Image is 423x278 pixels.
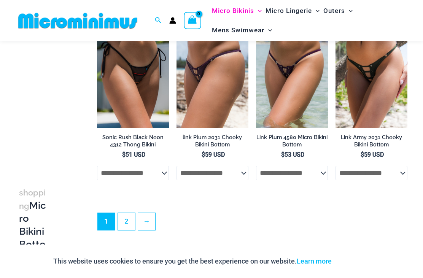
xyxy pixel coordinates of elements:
[336,21,407,129] a: Link Army 2031 Cheeky 01Link Army 2031 Cheeky 02Link Army 2031 Cheeky 02
[177,21,248,129] img: Link Plum 2031 Cheeky 03
[256,134,328,148] h2: Link Plum 4580 Micro Bikini Bottom
[264,21,272,40] span: Menu Toggle
[15,12,140,29] img: MM SHOP LOGO FLAT
[321,1,355,21] a: OutersMenu ToggleMenu Toggle
[212,21,264,40] span: Mens Swimwear
[281,151,304,158] bdi: 53 USD
[97,134,169,148] h2: Sonic Rush Black Neon 4312 Thong Bikini
[297,257,332,265] a: Learn more
[19,10,87,162] iframe: TrustedSite Certified
[345,1,353,21] span: Menu Toggle
[97,21,169,129] a: Sonic Rush Black Neon 4312 Thong Bikini 01Sonic Rush Black Neon 4312 Thong Bikini 02Sonic Rush Bl...
[97,213,407,235] nav: Product Pagination
[97,21,169,129] img: Sonic Rush Black Neon 4312 Thong Bikini 01
[177,134,248,148] h2: link Plum 2031 Cheeky Bikini Bottom
[266,1,312,21] span: Micro Lingerie
[97,134,169,151] a: Sonic Rush Black Neon 4312 Thong Bikini
[337,252,370,270] button: Accept
[212,1,254,21] span: Micro Bikinis
[98,213,115,230] span: Page 1
[122,151,145,158] bdi: 51 USD
[256,134,328,151] a: Link Plum 4580 Micro Bikini Bottom
[281,151,285,158] span: $
[184,12,201,29] a: View Shopping Cart, empty
[256,21,328,129] a: Link Plum 4580 Micro 01Link Plum 4580 Micro 02Link Plum 4580 Micro 02
[361,151,384,158] bdi: 59 USD
[210,1,264,21] a: Micro BikinisMenu ToggleMenu Toggle
[177,134,248,151] a: link Plum 2031 Cheeky Bikini Bottom
[169,17,176,24] a: Account icon link
[312,1,320,21] span: Menu Toggle
[155,16,162,25] a: Search icon link
[210,21,274,40] a: Mens SwimwearMenu ToggleMenu Toggle
[19,186,47,264] h3: Micro Bikini Bottoms
[19,187,46,210] span: shopping
[336,21,407,129] img: Link Army 2031 Cheeky 01
[264,1,321,21] a: Micro LingerieMenu ToggleMenu Toggle
[138,213,155,230] a: →
[336,134,407,148] h2: Link Army 2031 Cheeky Bikini Bottom
[177,21,248,129] a: Link Plum 2031 Cheeky 03Link Plum 2031 Cheeky 04Link Plum 2031 Cheeky 04
[256,21,328,129] img: Link Plum 4580 Micro 01
[323,1,345,21] span: Outers
[202,151,205,158] span: $
[53,256,332,267] p: This website uses cookies to ensure you get the best experience on our website.
[361,151,364,158] span: $
[336,134,407,151] a: Link Army 2031 Cheeky Bikini Bottom
[122,151,126,158] span: $
[254,1,262,21] span: Menu Toggle
[202,151,225,158] bdi: 59 USD
[118,213,135,230] a: Page 2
